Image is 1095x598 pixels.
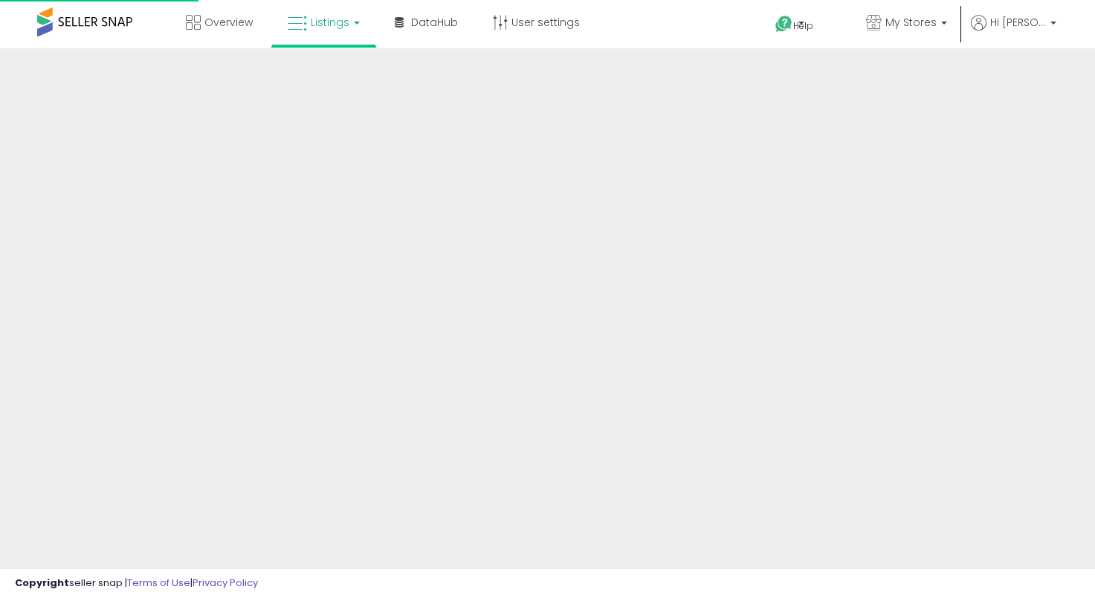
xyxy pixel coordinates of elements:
span: Listings [311,15,349,30]
span: Overview [204,15,253,30]
i: Get Help [775,15,793,33]
strong: Copyright [15,576,69,590]
a: Hi [PERSON_NAME] [971,15,1056,48]
span: DataHub [411,15,458,30]
span: My Stores [885,15,937,30]
div: seller snap | | [15,576,258,591]
span: Hi [PERSON_NAME] [990,15,1046,30]
span: Help [793,19,813,32]
a: Help [763,4,842,48]
a: Terms of Use [127,576,190,590]
a: Privacy Policy [193,576,258,590]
